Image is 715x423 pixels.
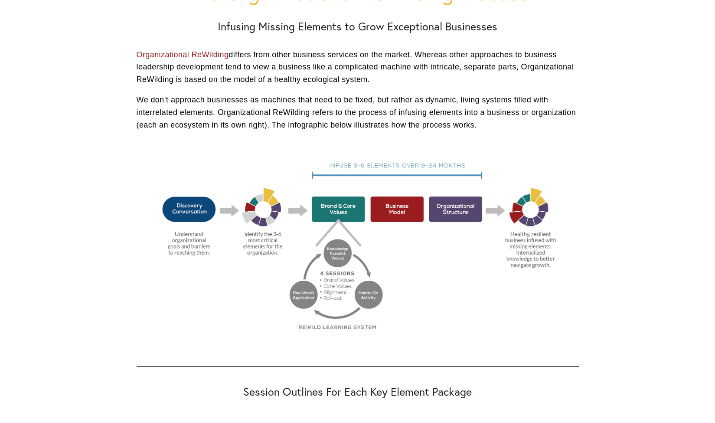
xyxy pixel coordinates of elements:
[137,20,579,33] h2: Infusing Missing Elements to Grow Exceptional Businesses
[137,146,579,348] a: Final Organizational ReWilding Process graphic.jpg
[137,50,229,59] a: Organizational ReWilding
[137,385,579,398] h2: Session Outlines For Each Key Element Package
[137,94,579,131] p: We don’t approach businesses as machines that need to be fixed, but rather as dynamic, living sys...
[137,49,579,86] p: differs from other business services on the market. Whereas other approaches to business leadersh...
